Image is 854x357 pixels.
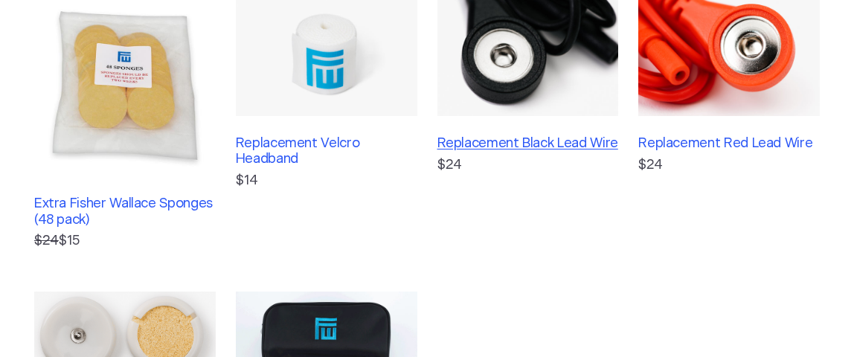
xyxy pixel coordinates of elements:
p: $24 [638,155,820,176]
p: $14 [236,171,417,191]
h3: Replacement Red Lead Wire [638,136,820,152]
h3: Replacement Black Lead Wire [437,136,619,152]
p: $24 [437,155,619,176]
h3: Replacement Velcro Headband [236,136,417,168]
s: $24 [34,234,59,248]
p: $15 [34,231,216,251]
h3: Extra Fisher Wallace Sponges (48 pack) [34,196,216,228]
